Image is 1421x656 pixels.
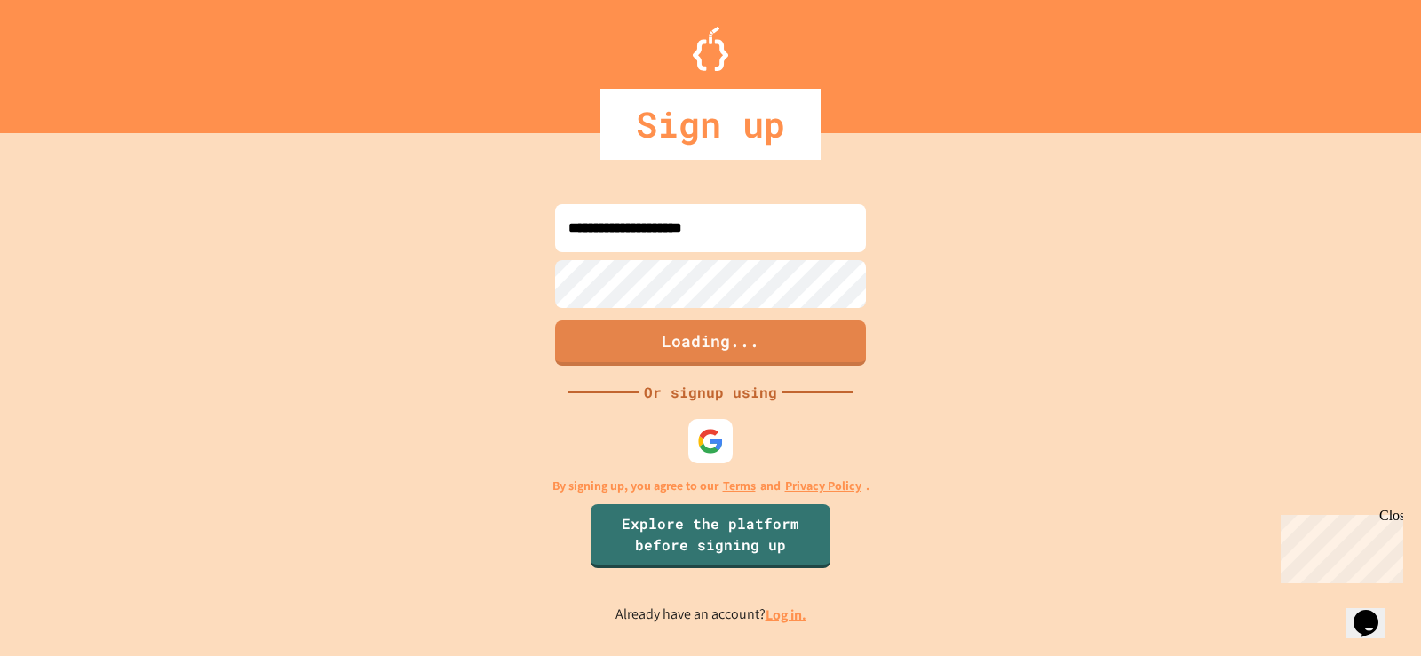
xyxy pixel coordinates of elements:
a: Terms [723,477,756,495]
div: Chat with us now!Close [7,7,123,113]
img: Logo.svg [693,27,728,71]
iframe: chat widget [1274,508,1403,583]
p: Already have an account? [615,604,806,626]
a: Explore the platform before signing up [591,504,830,568]
a: Log in. [766,605,806,624]
img: google-icon.svg [697,428,724,454]
button: Loading... [555,320,866,366]
div: Sign up [600,89,821,160]
a: Privacy Policy [785,477,861,495]
iframe: chat widget [1346,585,1403,638]
p: By signing up, you agree to our and . [552,477,869,495]
div: Or signup using [639,382,782,403]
